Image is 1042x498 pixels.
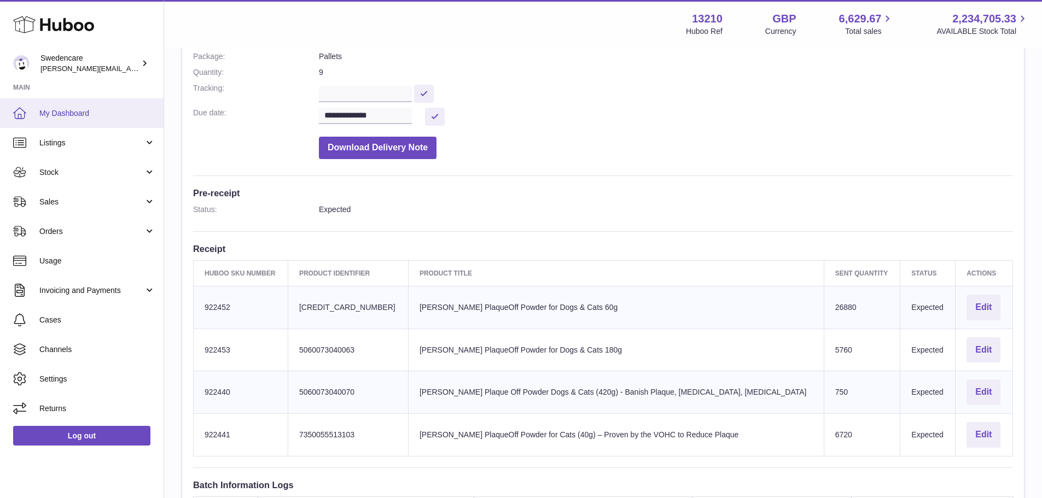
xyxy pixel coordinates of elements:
button: Edit [967,295,1000,320]
dt: Status: [193,204,319,215]
strong: GBP [772,11,796,26]
td: Expected [900,286,956,329]
dt: Tracking: [193,83,319,102]
button: Edit [967,422,1000,448]
h3: Batch Information Logs [193,479,1013,491]
td: [PERSON_NAME] PlaqueOff Powder for Dogs & Cats 180g [408,329,824,371]
span: My Dashboard [39,108,155,119]
span: 2,234,705.33 [952,11,1016,26]
span: Settings [39,374,155,384]
td: 922440 [194,371,288,414]
th: Status [900,260,956,286]
dd: 9 [319,67,1013,78]
a: 6,629.67 Total sales [839,11,894,37]
td: 6720 [824,414,900,456]
a: Log out [13,426,150,446]
span: AVAILABLE Stock Total [936,26,1029,37]
th: Sent Quantity [824,260,900,286]
span: Listings [39,138,144,148]
td: 922453 [194,329,288,371]
dt: Quantity: [193,67,319,78]
td: [PERSON_NAME] PlaqueOff Powder for Dogs & Cats 60g [408,286,824,329]
td: [PERSON_NAME] PlaqueOff Powder for Cats (40g) – Proven by the VOHC to Reduce Plaque [408,414,824,456]
td: 5760 [824,329,900,371]
span: Usage [39,256,155,266]
h3: Receipt [193,243,1013,255]
td: 922452 [194,286,288,329]
td: Expected [900,414,956,456]
span: Cases [39,315,155,325]
dt: Due date: [193,108,319,126]
img: rebecca.fall@swedencare.co.uk [13,55,30,72]
span: Total sales [845,26,894,37]
div: Swedencare [40,53,139,74]
div: Huboo Ref [686,26,723,37]
dd: Expected [319,204,1013,215]
strong: 13210 [692,11,723,26]
span: Stock [39,167,144,178]
td: [CREDIT_CARD_NUMBER] [288,286,408,329]
div: Currency [765,26,796,37]
span: Channels [39,344,155,355]
button: Edit [967,379,1000,405]
td: Expected [900,371,956,414]
th: Product Identifier [288,260,408,286]
span: 6,629.67 [839,11,882,26]
th: Actions [956,260,1013,286]
span: Sales [39,197,144,207]
span: Orders [39,226,144,237]
td: 750 [824,371,900,414]
td: 922441 [194,414,288,456]
th: Product title [408,260,824,286]
dd: Pallets [319,51,1013,62]
dt: Package: [193,51,319,62]
td: 26880 [824,286,900,329]
span: Invoicing and Payments [39,285,144,296]
td: 7350055513103 [288,414,408,456]
span: Returns [39,403,155,414]
td: 5060073040063 [288,329,408,371]
td: Expected [900,329,956,371]
button: Edit [967,337,1000,363]
span: [PERSON_NAME][EMAIL_ADDRESS][DOMAIN_NAME] [40,64,219,73]
a: 2,234,705.33 AVAILABLE Stock Total [936,11,1029,37]
td: 5060073040070 [288,371,408,414]
button: Download Delivery Note [319,137,436,159]
td: [PERSON_NAME] Plaque Off Powder Dogs & Cats (420g) - Banish Plaque, [MEDICAL_DATA], [MEDICAL_DATA] [408,371,824,414]
h3: Pre-receipt [193,187,1013,199]
th: Huboo SKU Number [194,260,288,286]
